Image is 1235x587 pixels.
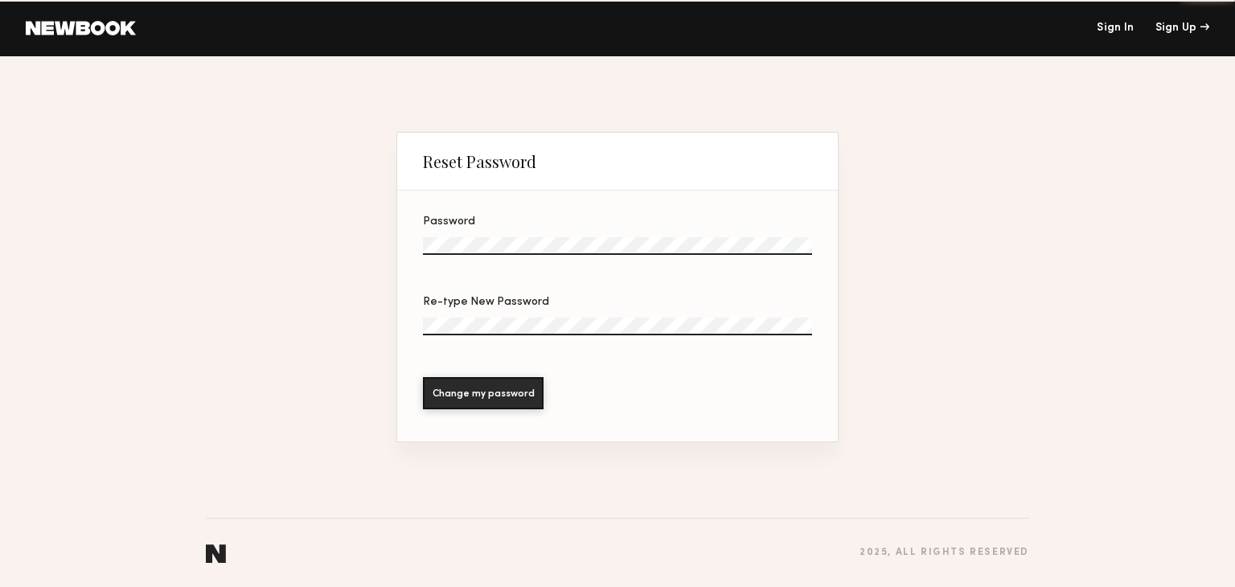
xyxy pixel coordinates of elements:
[423,377,544,409] button: Change my password
[423,237,812,255] input: Password
[1097,23,1134,34] a: Sign In
[423,152,536,171] div: Reset Password
[423,297,812,308] div: Re-type New Password
[860,548,1029,558] div: 2025 , all rights reserved
[423,216,812,228] div: Password
[423,318,812,335] input: Re-type New Password
[1155,23,1209,34] div: Sign Up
